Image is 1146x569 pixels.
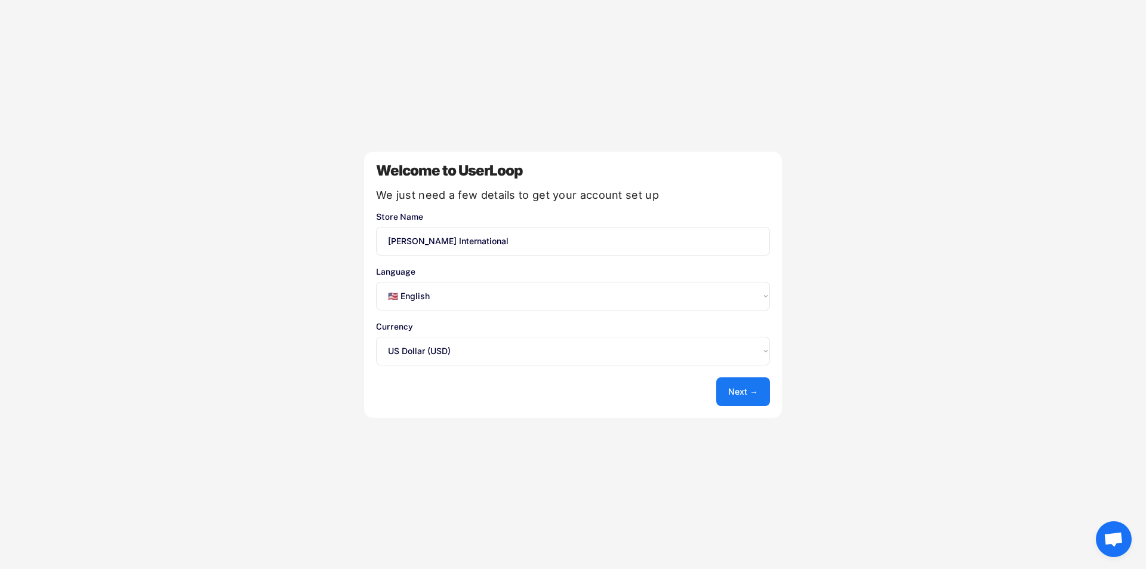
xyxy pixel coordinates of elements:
div: Currency [376,322,770,331]
div: Language [376,267,770,276]
div: Welcome to UserLoop [376,164,770,178]
div: Store Name [376,213,770,221]
div: We just need a few details to get your account set up [376,190,770,201]
input: You store's name [376,227,770,256]
div: Open chat [1096,521,1132,557]
button: Next → [716,377,770,406]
